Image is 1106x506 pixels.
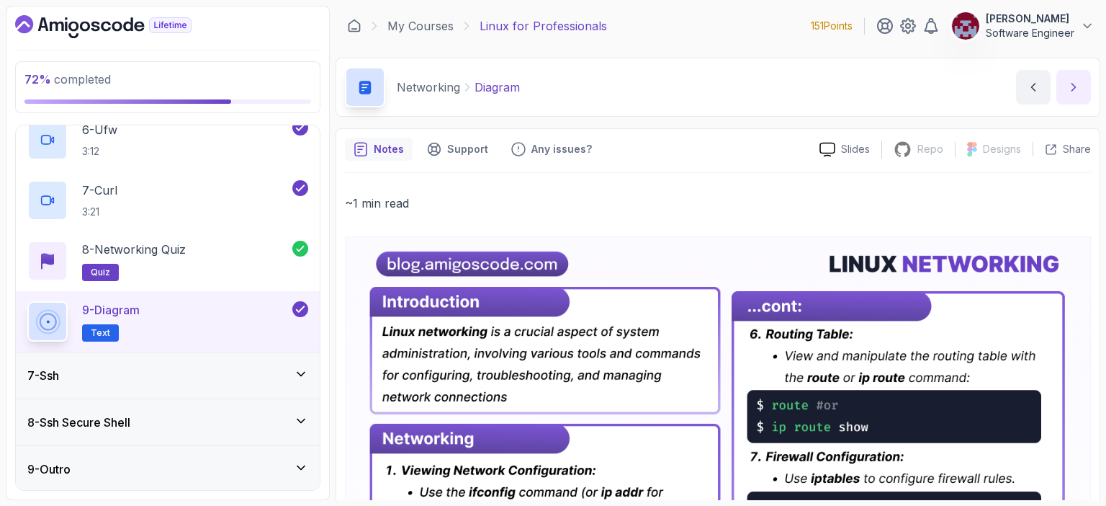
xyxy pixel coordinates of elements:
p: 3:12 [82,144,117,159]
button: 9-DiagramText [27,301,308,342]
h3: 7 - Ssh [27,367,59,384]
span: Text [91,327,110,339]
p: Any issues? [531,142,592,156]
button: previous content [1016,70,1051,105]
p: Share [1063,142,1091,156]
p: Slides [841,142,870,156]
button: Support button [418,138,497,161]
p: Linux for Professionals [480,17,607,35]
p: [PERSON_NAME] [986,12,1074,26]
button: 7-Curl3:21 [27,180,308,221]
button: next content [1056,70,1091,105]
button: 8-Ssh Secure Shell [16,399,320,445]
p: 8 - Networking Quiz [82,241,186,258]
p: ~1 min read [345,193,1091,213]
p: 6 - Ufw [82,121,117,138]
span: 72 % [24,72,51,86]
button: notes button [345,138,413,161]
button: Share [1033,142,1091,156]
button: user profile image[PERSON_NAME]Software Engineer [951,12,1094,40]
h3: 8 - Ssh Secure Shell [27,414,130,431]
p: Support [447,142,488,156]
span: completed [24,72,111,86]
button: 6-Ufw3:12 [27,120,308,160]
p: Repo [917,142,943,156]
p: Software Engineer [986,26,1074,40]
p: Networking [397,79,460,96]
a: Slides [808,142,881,157]
p: 151 Points [811,19,853,33]
a: Dashboard [347,19,361,33]
button: 7-Ssh [16,352,320,399]
p: Notes [374,142,404,156]
p: 3:21 [82,205,117,219]
p: 7 - Curl [82,182,117,199]
a: My Courses [387,17,454,35]
p: Diagram [475,79,520,96]
p: Designs [983,142,1021,156]
img: user profile image [952,12,979,40]
a: Dashboard [15,15,225,38]
span: quiz [91,267,110,278]
button: Feedback button [503,138,601,161]
button: 9-Outro [16,446,320,492]
p: 9 - Diagram [82,301,140,319]
h3: 9 - Outro [27,461,71,478]
button: 8-Networking Quizquiz [27,241,308,281]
